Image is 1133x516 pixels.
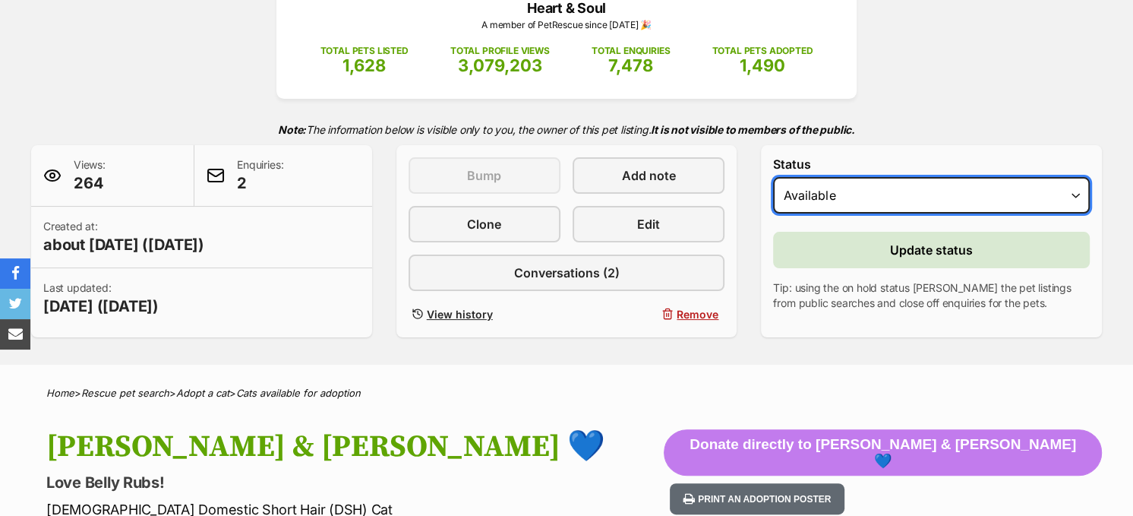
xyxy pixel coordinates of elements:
a: Clone [409,206,560,242]
span: [DATE] ([DATE]) [43,296,159,317]
p: Created at: [43,219,204,255]
div: > > > [8,388,1125,399]
span: Conversations (2) [513,264,619,282]
p: Last updated: [43,280,159,317]
strong: It is not visible to members of the public. [651,123,855,136]
p: TOTAL PETS ADOPTED [712,44,813,58]
label: Status [773,157,1090,171]
p: Tip: using the on hold status [PERSON_NAME] the pet listings from public searches and close off e... [773,280,1090,311]
a: Adopt a cat [176,387,229,399]
a: Conversations (2) [409,255,725,291]
a: Add note [573,157,724,194]
button: Remove [573,303,724,325]
p: TOTAL PETS LISTED [320,44,409,58]
p: Enquiries: [237,157,283,194]
h1: [PERSON_NAME] & [PERSON_NAME] 💙 [46,429,664,464]
span: 1,490 [740,55,785,75]
span: Add note [622,166,676,185]
span: Remove [677,306,718,322]
span: 7,478 [608,55,653,75]
button: Update status [773,232,1090,268]
span: 2 [237,173,283,194]
button: Bump [409,157,560,194]
a: Rescue pet search [81,387,169,399]
span: Update status [890,241,973,259]
span: 1,628 [342,55,386,75]
span: View history [427,306,493,322]
p: Love Belly Rubs! [46,472,664,493]
strong: Note: [278,123,306,136]
span: about [DATE] ([DATE]) [43,234,204,255]
span: Bump [467,166,501,185]
p: A member of PetRescue since [DATE] 🎉 [299,18,834,32]
a: View history [409,303,560,325]
span: Clone [467,215,501,233]
p: TOTAL ENQUIRIES [592,44,670,58]
a: Cats available for adoption [236,387,361,399]
span: Edit [637,215,660,233]
span: 3,079,203 [458,55,542,75]
span: 264 [74,173,106,194]
button: Donate directly to [PERSON_NAME] & [PERSON_NAME] 💙 [664,429,1102,476]
a: Home [46,387,74,399]
button: Print an adoption poster [670,483,844,514]
a: Edit [573,206,724,242]
p: Views: [74,157,106,194]
p: TOTAL PROFILE VIEWS [450,44,550,58]
p: The information below is visible only to you, the owner of this pet listing. [31,114,1102,145]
